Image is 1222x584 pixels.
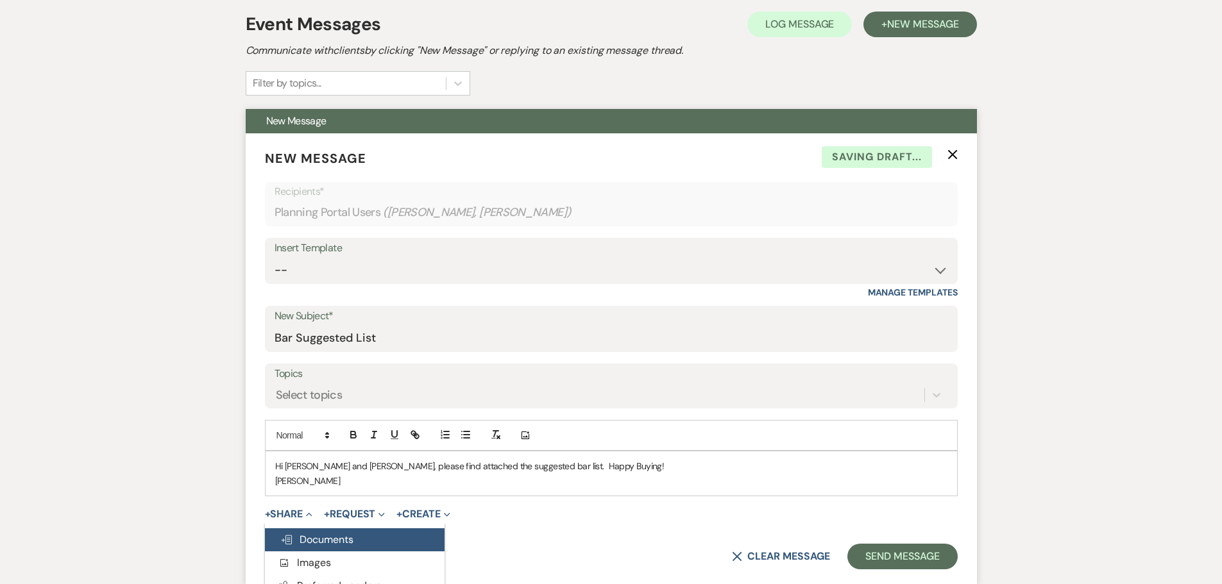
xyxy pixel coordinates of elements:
span: Saving draft... [822,146,932,168]
button: Images [265,551,445,574]
span: New Message [887,17,958,31]
button: Clear message [732,551,829,562]
span: New Message [266,114,327,128]
span: + [265,509,271,519]
div: Planning Portal Users [275,200,948,225]
p: Recipients* [275,183,948,200]
label: New Subject* [275,307,948,326]
button: Request [324,509,385,519]
span: Log Message [765,17,834,31]
div: Select topics [276,387,343,404]
div: Insert Template [275,239,948,258]
button: Share [265,509,313,519]
button: Log Message [747,12,852,37]
span: + [396,509,402,519]
label: Topics [275,365,948,383]
button: Documents [265,528,445,551]
span: Documents [280,533,353,546]
span: New Message [265,150,366,167]
span: ( [PERSON_NAME], [PERSON_NAME] ) [383,204,572,221]
button: Create [396,509,450,519]
span: + [324,509,330,519]
h2: Communicate with clients by clicking "New Message" or replying to an existing message thread. [246,43,977,58]
a: Manage Templates [868,287,958,298]
p: [PERSON_NAME] [275,474,947,488]
div: Filter by topics... [253,76,321,91]
span: Images [278,556,331,569]
button: +New Message [863,12,976,37]
h1: Event Messages [246,11,381,38]
button: Send Message [847,544,957,569]
p: Hi [PERSON_NAME] and [PERSON_NAME], please find attached the suggested bar list. Happy Buying! [275,459,947,473]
